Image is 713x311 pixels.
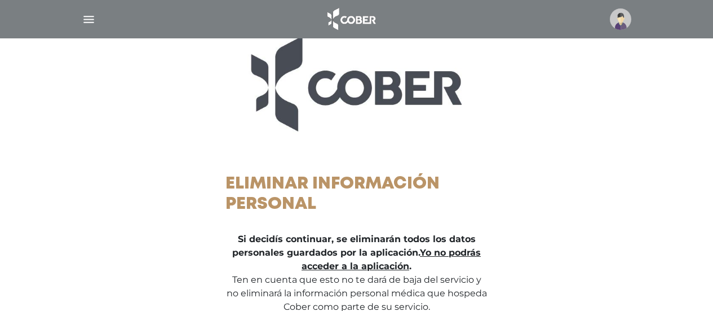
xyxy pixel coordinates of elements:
[321,6,380,33] img: logo_cober_home-white.png
[82,12,96,27] img: Cober_menu-lines-white.svg
[610,8,631,30] img: profile-placeholder.svg
[225,174,488,214] h1: Eliminar información personal
[232,234,481,271] strong: Si decidís continuar, se eliminarán todos los datos personales guardados por la aplicación. .
[205,14,509,160] img: logo_ingresar.jpg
